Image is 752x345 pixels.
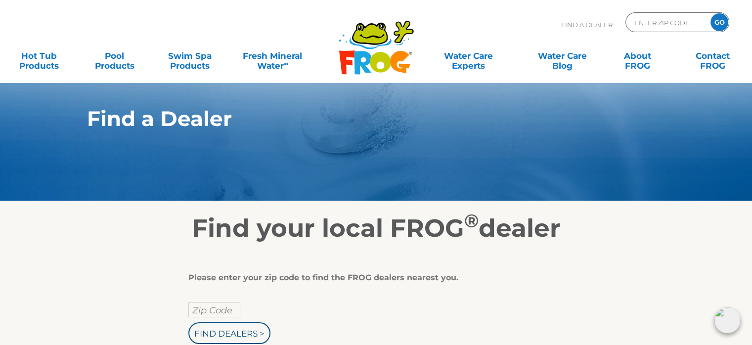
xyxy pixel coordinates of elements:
[72,214,680,243] h2: Find your local FROG dealer
[161,46,219,66] a: Swim SpaProducts
[561,12,613,37] p: Find A Dealer
[85,46,143,66] a: PoolProducts
[188,273,557,283] div: Please enter your zip code to find the FROG dealers nearest you.
[608,46,666,66] a: AboutFROG
[188,322,270,344] input: Find Dealers >
[283,60,288,67] sup: ∞
[710,13,728,31] input: GO
[714,307,740,333] img: openIcon
[633,15,700,30] input: Zip Code Form
[87,107,619,130] h1: Find a Dealer
[10,46,68,66] a: Hot TubProducts
[533,46,591,66] a: Water CareBlog
[236,46,309,66] a: Fresh MineralWater∞
[464,210,479,232] sup: ®
[421,46,516,66] a: Water CareExperts
[684,46,742,66] a: ContactFROG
